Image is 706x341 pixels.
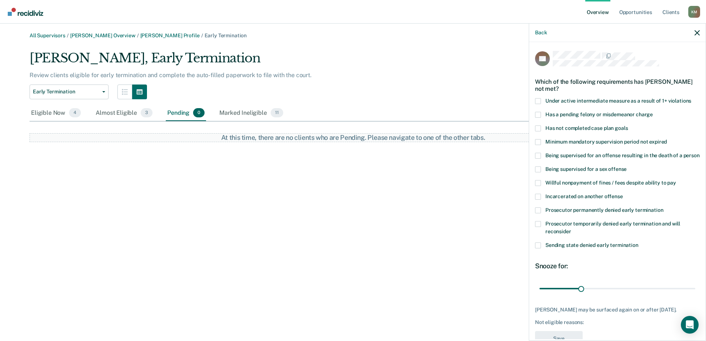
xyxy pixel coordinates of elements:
[141,108,152,118] span: 3
[535,262,700,270] div: Snooze for:
[545,193,623,199] span: Incarcerated on another offense
[545,98,691,104] span: Under active intermediate measure as a result of 1+ violations
[8,8,43,16] img: Recidiviz
[271,108,283,118] span: 11
[65,32,70,38] span: /
[218,105,284,121] div: Marked Ineligible
[30,32,65,38] a: All Supervisors
[140,32,200,38] a: [PERSON_NAME] Profile
[535,307,700,313] div: [PERSON_NAME] may be surfaced again on or after [DATE].
[545,180,676,186] span: Willful nonpayment of fines / fees despite ability to pay
[545,242,638,248] span: Sending state denied early termination
[33,89,99,95] span: Early Termination
[535,319,700,325] div: Not eligible reasons:
[136,32,140,38] span: /
[535,30,547,36] button: Back
[545,152,700,158] span: Being supervised for an offense resulting in the death of a person
[166,105,206,121] div: Pending
[30,51,559,72] div: [PERSON_NAME], Early Termination
[205,32,247,38] span: Early Termination
[69,108,81,118] span: 4
[688,6,700,18] div: K M
[193,108,205,118] span: 0
[681,316,699,334] div: Open Intercom Messenger
[70,32,136,38] a: [PERSON_NAME] Overview
[192,134,515,142] div: At this time, there are no clients who are Pending. Please navigate to one of the other tabs.
[94,105,154,121] div: Almost Eligible
[30,72,312,79] p: Review clients eligible for early termination and complete the auto-filled paperwork to file with...
[545,207,663,213] span: Prosecutor permanently denied early termination
[545,139,667,145] span: Minimum mandatory supervision period not expired
[545,125,628,131] span: Has not completed case plan goals
[200,32,205,38] span: /
[30,105,82,121] div: Eligible Now
[545,166,627,172] span: Being supervised for a sex offense
[545,221,680,234] span: Prosecutor temporarily denied early termination and will reconsider
[535,72,700,98] div: Which of the following requirements has [PERSON_NAME] not met?
[688,6,700,18] button: Profile dropdown button
[545,111,653,117] span: Has a pending felony or misdemeanor charge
